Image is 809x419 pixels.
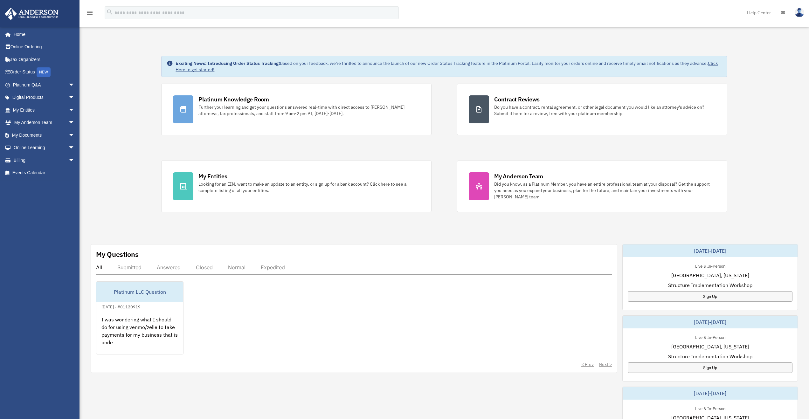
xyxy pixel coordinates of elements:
[668,281,752,289] span: Structure Implementation Workshop
[176,60,280,66] strong: Exciting News: Introducing Order Status Tracking!
[176,60,718,72] a: Click Here to get started!
[4,129,84,141] a: My Documentsarrow_drop_down
[96,311,183,360] div: I was wondering what I should do for using venmo/zelle to take payments for my business that is u...
[261,264,285,271] div: Expedited
[96,282,183,302] div: Platinum LLC Question
[161,161,432,212] a: My Entities Looking for an EIN, want to make an update to an entity, or sign up for a bank accoun...
[86,9,93,17] i: menu
[68,91,81,104] span: arrow_drop_down
[176,60,722,73] div: Based on your feedback, we're thrilled to announce the launch of our new Order Status Tracking fe...
[96,303,146,310] div: [DATE] - #01120919
[68,79,81,92] span: arrow_drop_down
[96,264,102,271] div: All
[4,28,81,41] a: Home
[623,244,798,257] div: [DATE]-[DATE]
[106,9,113,16] i: search
[4,53,84,66] a: Tax Organizers
[198,181,420,194] div: Looking for an EIN, want to make an update to an entity, or sign up for a bank account? Click her...
[196,264,213,271] div: Closed
[161,84,432,135] a: Platinum Knowledge Room Further your learning and get your questions answered real-time with dire...
[68,129,81,142] span: arrow_drop_down
[4,66,84,79] a: Order StatusNEW
[86,11,93,17] a: menu
[37,67,51,77] div: NEW
[690,262,730,269] div: Live & In-Person
[228,264,245,271] div: Normal
[4,154,84,167] a: Billingarrow_drop_down
[671,343,749,350] span: [GEOGRAPHIC_DATA], [US_STATE]
[4,91,84,104] a: Digital Productsarrow_drop_down
[628,291,792,302] a: Sign Up
[690,405,730,411] div: Live & In-Person
[671,271,749,279] span: [GEOGRAPHIC_DATA], [US_STATE]
[96,250,139,259] div: My Questions
[623,387,798,400] div: [DATE]-[DATE]
[3,8,60,20] img: Anderson Advisors Platinum Portal
[4,79,84,91] a: Platinum Q&Aarrow_drop_down
[628,362,792,373] a: Sign Up
[157,264,181,271] div: Answered
[668,353,752,360] span: Structure Implementation Workshop
[494,181,716,200] div: Did you know, as a Platinum Member, you have an entire professional team at your disposal? Get th...
[690,333,730,340] div: Live & In-Person
[198,95,269,103] div: Platinum Knowledge Room
[96,281,183,354] a: Platinum LLC Question[DATE] - #01120919I was wondering what I should do for using venmo/zelle to ...
[117,264,142,271] div: Submitted
[494,95,540,103] div: Contract Reviews
[457,161,727,212] a: My Anderson Team Did you know, as a Platinum Member, you have an entire professional team at your...
[4,167,84,179] a: Events Calendar
[795,8,804,17] img: User Pic
[4,116,84,129] a: My Anderson Teamarrow_drop_down
[4,104,84,116] a: My Entitiesarrow_drop_down
[68,104,81,117] span: arrow_drop_down
[4,41,84,53] a: Online Ordering
[198,172,227,180] div: My Entities
[198,104,420,117] div: Further your learning and get your questions answered real-time with direct access to [PERSON_NAM...
[68,154,81,167] span: arrow_drop_down
[4,141,84,154] a: Online Learningarrow_drop_down
[623,316,798,328] div: [DATE]-[DATE]
[457,84,727,135] a: Contract Reviews Do you have a contract, rental agreement, or other legal document you would like...
[68,116,81,129] span: arrow_drop_down
[68,141,81,155] span: arrow_drop_down
[494,172,543,180] div: My Anderson Team
[494,104,716,117] div: Do you have a contract, rental agreement, or other legal document you would like an attorney's ad...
